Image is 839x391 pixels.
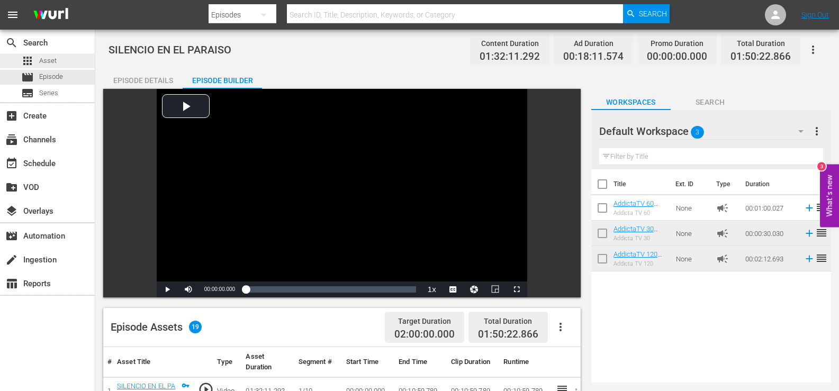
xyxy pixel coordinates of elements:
th: Title [614,169,670,199]
span: Ingestion [5,253,18,266]
span: 3 [691,121,704,143]
td: 00:02:12.693 [741,246,799,271]
th: Ext. ID [669,169,710,199]
button: Search [623,4,670,23]
button: Episode Builder [183,68,262,89]
span: Ad [716,252,729,265]
button: Playback Rate [421,281,443,297]
span: Series [21,87,34,99]
span: Create [5,110,18,122]
th: Start Time [342,347,394,377]
a: AddictaTV 120 Seconds [614,250,662,266]
span: 02:00:00.000 [394,329,455,341]
button: Picture-in-Picture [485,281,506,297]
svg: Add to Episode [804,228,815,239]
span: Search [671,96,750,109]
button: Open Feedback Widget [820,164,839,227]
button: Captions [443,281,464,297]
span: Series [39,88,58,98]
span: VOD [5,181,18,194]
button: more_vert [810,119,823,144]
div: Episode Builder [183,68,262,93]
span: Channels [5,133,18,146]
th: Asset Duration [241,347,294,377]
span: Reports [5,277,18,290]
div: Total Duration [478,314,538,329]
div: Video Player [157,89,527,297]
div: Addicta TV 60 [614,210,667,216]
span: reorder [815,252,828,265]
th: Asset Title [113,347,194,377]
th: Runtime [499,347,552,377]
span: 01:32:11.292 [480,51,540,63]
th: End Time [394,347,447,377]
th: Type [213,347,241,377]
span: Overlays [5,205,18,217]
span: reorder [815,226,828,239]
div: Target Duration [394,314,455,329]
svg: Add to Episode [804,202,815,214]
span: reorder [815,201,828,214]
button: Jump To Time [464,281,485,297]
div: Total Duration [730,36,791,51]
th: # [103,347,113,377]
span: Schedule [5,157,18,170]
span: more_vert [810,125,823,138]
button: Episode Details [103,68,183,89]
span: Asset [21,54,34,67]
th: Clip Duration [447,347,499,377]
td: 00:00:30.030 [741,221,799,246]
th: Type [710,169,739,199]
td: None [672,195,712,221]
th: Segment # [294,347,342,377]
div: Addicta TV 30 [614,235,667,242]
span: 01:50:22.866 [478,328,538,340]
span: Ad [716,227,729,240]
span: Workspaces [591,96,671,109]
span: 01:50:22.866 [730,51,791,63]
button: Play [157,281,178,297]
span: Ad [716,202,729,214]
span: Search [639,4,667,23]
span: 00:18:11.574 [563,51,624,63]
button: Mute [178,281,199,297]
div: 3 [817,162,826,170]
a: AddictaTV 30 Seconds [614,225,658,241]
div: Ad Duration [563,36,624,51]
span: 19 [189,321,202,333]
td: 00:01:00.027 [741,195,799,221]
svg: Add to Episode [804,253,815,265]
th: Duration [739,169,802,199]
div: Progress Bar [246,286,416,293]
span: Automation [5,230,18,242]
span: Search [5,37,18,49]
img: ans4CAIJ8jUAAAAAAAAAAAAAAAAAAAAAAAAgQb4GAAAAAAAAAAAAAAAAAAAAAAAAJMjXAAAAAAAAAAAAAAAAAAAAAAAAgAT5G... [25,3,76,28]
div: Content Duration [480,36,540,51]
span: Episode [39,71,63,82]
span: SILENCIO EN EL PARAISO [109,43,231,56]
span: menu [6,8,19,21]
a: Sign Out [801,11,829,19]
div: Episode Assets [111,321,202,333]
div: Episode Details [103,68,183,93]
div: Addicta TV 120 [614,260,667,267]
span: 00:00:00.000 [204,286,235,292]
td: None [672,221,712,246]
button: Fullscreen [506,281,527,297]
span: Asset [39,56,57,66]
span: 00:00:00.000 [647,51,707,63]
div: Promo Duration [647,36,707,51]
div: Default Workspace [599,116,814,146]
a: AddictaTV 60 Seconds [614,199,658,215]
td: None [672,246,712,271]
span: Episode [21,71,34,84]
